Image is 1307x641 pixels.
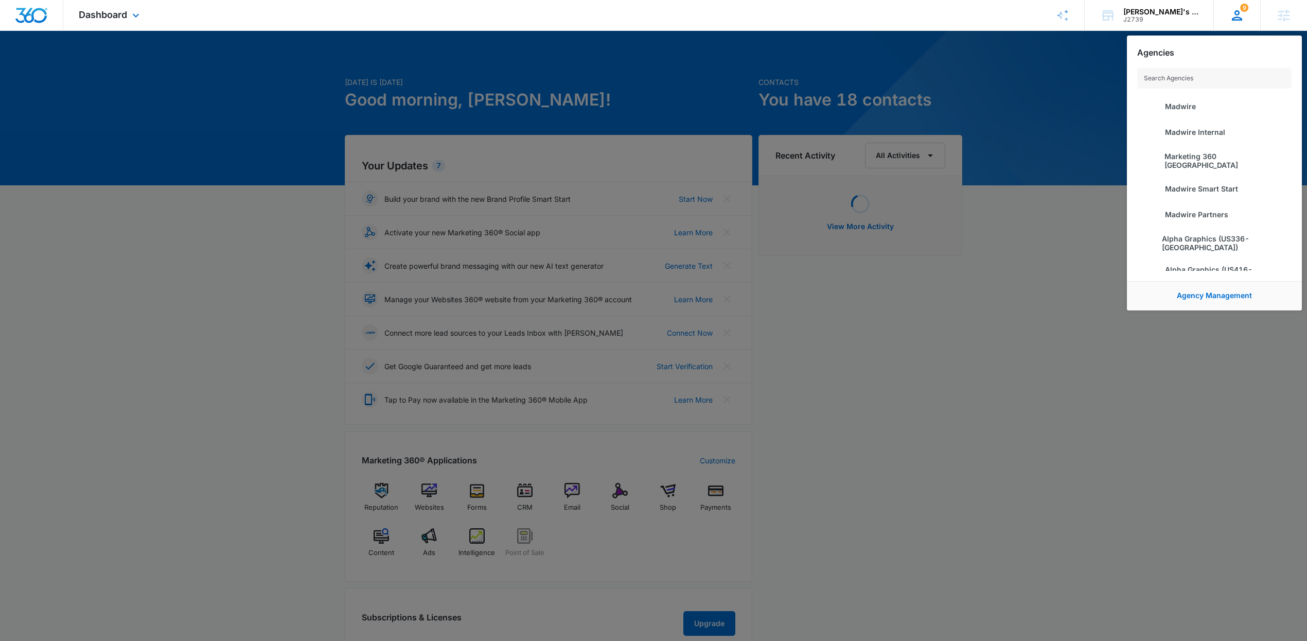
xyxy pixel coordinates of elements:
input: Search Agencies [1137,68,1292,89]
div: account name [1123,8,1198,16]
span: Dashboard [79,9,127,20]
a: Madwire [1137,94,1292,119]
span: Alpha Graphics (US336-[GEOGRAPHIC_DATA]) [1162,234,1284,252]
a: Madwire Partners [1137,202,1292,228]
span: Madwire Internal [1165,128,1225,136]
span: Madwire Partners [1165,210,1228,219]
h2: Agencies [1137,48,1174,58]
a: Marketing 360 [GEOGRAPHIC_DATA] [1137,145,1292,176]
a: Agency Management [1177,291,1252,300]
span: Marketing 360 [GEOGRAPHIC_DATA] [1164,152,1284,169]
span: Alpha Graphics (US416-DallasTX) [1165,265,1284,283]
span: Madwire Smart Start [1165,184,1238,193]
div: account id [1123,16,1198,23]
div: notifications count [1240,4,1248,12]
a: Alpha Graphics (US416-DallasTX) [1137,258,1292,289]
a: Alpha Graphics (US336-[GEOGRAPHIC_DATA]) [1137,228,1292,258]
a: Madwire Smart Start [1137,176,1292,202]
span: 9 [1240,4,1248,12]
a: Madwire Internal [1137,119,1292,145]
span: Madwire [1165,102,1196,111]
